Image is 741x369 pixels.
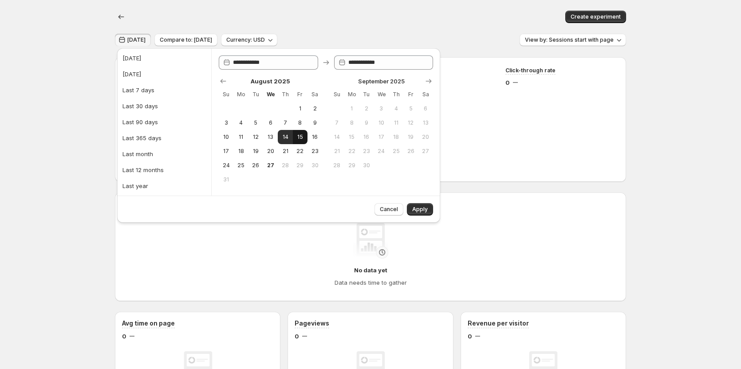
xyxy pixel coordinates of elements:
span: Sa [422,91,430,98]
button: Friday August 8 2025 [293,116,307,130]
span: 26 [407,148,414,155]
div: [DATE] [122,54,141,63]
span: 27 [422,148,430,155]
span: 10 [222,133,230,141]
button: Monday September 22 2025 [344,144,359,158]
span: View by: Sessions start with page [525,36,614,43]
th: Monday [344,87,359,102]
button: Saturday August 2 2025 [307,102,322,116]
button: Sunday September 7 2025 [330,116,344,130]
button: Wednesday September 10 2025 [374,116,389,130]
button: Tuesday September 30 2025 [359,158,374,173]
span: 0 [505,78,509,87]
button: Tuesday September 23 2025 [359,144,374,158]
div: Last 12 months [122,165,164,174]
div: Last 7 days [122,86,154,94]
span: 0 [122,332,126,341]
span: 13 [267,133,274,141]
button: Last year [120,179,209,193]
button: Tuesday September 16 2025 [359,130,374,144]
span: Sa [311,91,319,98]
span: 31 [222,176,230,183]
button: Friday September 5 2025 [403,102,418,116]
button: Sunday September 28 2025 [330,158,344,173]
span: 3 [378,105,385,112]
span: [DATE] [127,36,146,43]
th: Tuesday [248,87,263,102]
button: Sunday August 17 2025 [219,144,233,158]
span: 13 [422,119,430,126]
button: Last 30 days [120,99,209,113]
button: Last 365 days [120,131,209,145]
button: Monday September 8 2025 [344,116,359,130]
span: 24 [222,162,230,169]
span: 11 [237,133,244,141]
th: Saturday [418,87,433,102]
h3: Avg time on page [122,319,175,328]
span: 20 [267,148,274,155]
span: 12 [252,133,260,141]
button: Wednesday September 24 2025 [374,144,389,158]
span: 20 [422,133,430,141]
span: Th [281,91,289,98]
button: Thursday September 18 2025 [389,130,403,144]
span: 0 [468,332,472,341]
span: 6 [267,119,274,126]
div: Last year [122,181,148,190]
span: 10 [378,119,385,126]
span: 28 [333,162,341,169]
th: Monday [233,87,248,102]
button: Tuesday August 5 2025 [248,116,263,130]
button: Saturday September 6 2025 [418,102,433,116]
h4: No data yet [354,266,387,275]
span: 1 [348,105,355,112]
button: Sunday September 21 2025 [330,144,344,158]
th: Friday [293,87,307,102]
span: 19 [407,133,414,141]
button: Thursday September 4 2025 [389,102,403,116]
span: 30 [363,162,370,169]
h3: Revenue per visitor [468,319,529,328]
button: Saturday August 9 2025 [307,116,322,130]
span: 24 [378,148,385,155]
span: 16 [363,133,370,141]
th: Sunday [330,87,344,102]
button: Monday September 29 2025 [344,158,359,173]
span: 15 [348,133,355,141]
button: Saturday September 20 2025 [418,130,433,144]
div: Last 90 days [122,118,158,126]
span: Mo [237,91,244,98]
button: Friday August 15 2025 [293,130,307,144]
span: We [267,91,274,98]
button: Wednesday September 17 2025 [374,130,389,144]
span: Tu [363,91,370,98]
span: 25 [237,162,244,169]
button: Wednesday August 13 2025 [263,130,278,144]
span: 3 [222,119,230,126]
button: Last 12 months [120,163,209,177]
span: Fr [407,91,414,98]
button: Thursday August 28 2025 [278,158,292,173]
span: Fr [296,91,304,98]
span: 21 [281,148,289,155]
span: 26 [252,162,260,169]
button: Sunday August 24 2025 [219,158,233,173]
span: Tu [252,91,260,98]
button: Last 90 days [120,115,209,129]
span: Su [222,91,230,98]
span: Cancel [380,206,398,213]
span: 21 [333,148,341,155]
button: Tuesday August 12 2025 [248,130,263,144]
button: Wednesday August 20 2025 [263,144,278,158]
span: 14 [333,133,341,141]
span: Th [392,91,400,98]
button: Apply [407,203,433,216]
span: 25 [392,148,400,155]
button: Thursday August 7 2025 [278,116,292,130]
span: 9 [311,119,319,126]
button: Tuesday August 26 2025 [248,158,263,173]
span: 9 [363,119,370,126]
button: Sunday August 3 2025 [219,116,233,130]
button: Compare to: [DATE] [154,34,217,46]
button: [DATE] [115,34,151,46]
